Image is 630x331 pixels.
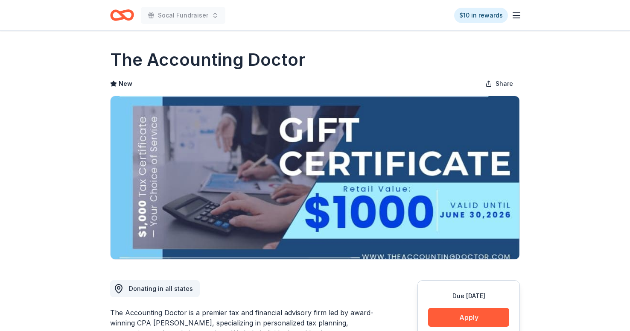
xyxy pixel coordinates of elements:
[110,5,134,25] a: Home
[478,75,520,92] button: Share
[141,7,225,24] button: Socal Fundraiser
[110,48,305,72] h1: The Accounting Doctor
[428,308,509,327] button: Apply
[496,79,513,89] span: Share
[428,291,509,301] div: Due [DATE]
[158,10,208,21] span: Socal Fundraiser
[129,285,193,292] span: Donating in all states
[119,79,132,89] span: New
[454,8,508,23] a: $10 in rewards
[111,96,519,259] img: Image for The Accounting Doctor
